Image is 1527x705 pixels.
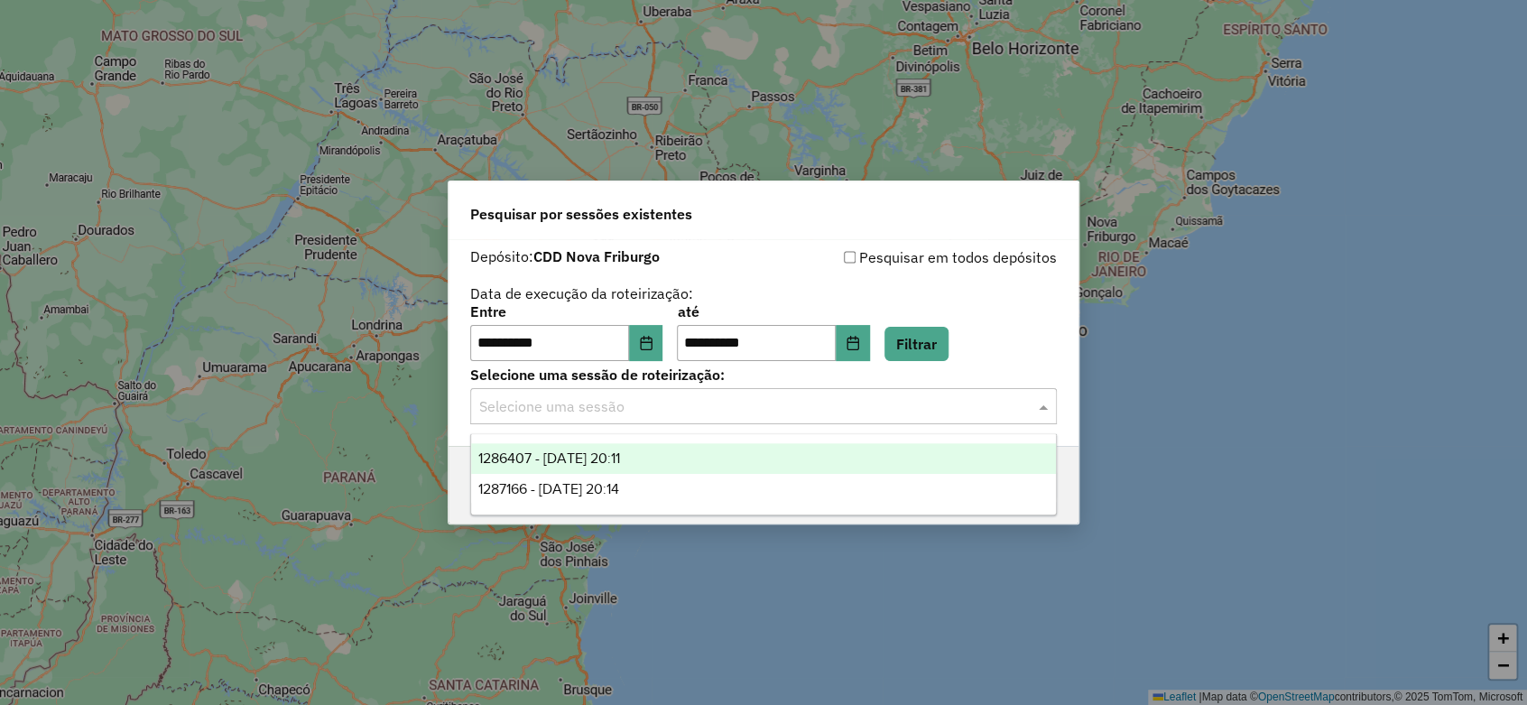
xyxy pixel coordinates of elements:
[470,246,660,267] label: Depósito:
[763,246,1057,268] div: Pesquisar em todos depósitos
[470,301,662,322] label: Entre
[884,327,949,361] button: Filtrar
[470,364,1057,385] label: Selecione uma sessão de roteirização:
[470,283,693,304] label: Data de execução da roteirização:
[478,481,619,496] span: 1287166 - [DATE] 20:14
[629,325,663,361] button: Choose Date
[533,247,660,265] strong: CDD Nova Friburgo
[836,325,870,361] button: Choose Date
[470,203,692,225] span: Pesquisar por sessões existentes
[677,301,869,322] label: até
[478,450,620,466] span: 1286407 - [DATE] 20:11
[470,433,1057,515] ng-dropdown-panel: Options list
